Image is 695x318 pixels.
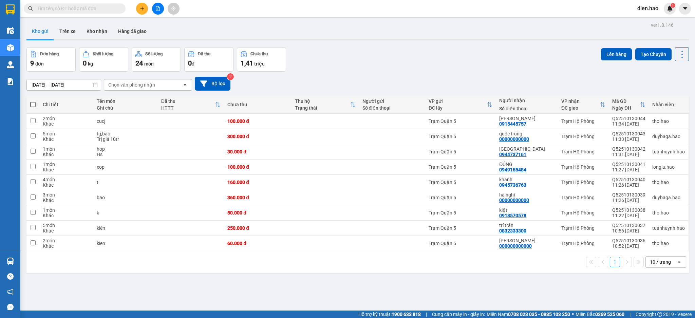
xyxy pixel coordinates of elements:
[27,79,101,90] input: Select a date range.
[227,73,234,80] sup: 2
[79,47,128,72] button: Khối lượng0kg
[612,162,645,167] div: Q52510130041
[576,311,624,318] span: Miền Bắc
[135,59,143,67] span: 24
[612,182,645,188] div: 11:26 [DATE]
[227,164,288,170] div: 100.000 đ
[198,52,210,56] div: Đã thu
[561,195,605,200] div: Trạm Hộ Phòng
[612,98,640,104] div: Mã GD
[499,207,555,213] div: kiệt
[499,136,529,142] div: 00000000000
[429,118,492,124] div: Trạm Quận 5
[561,98,600,104] div: VP nhận
[161,98,215,104] div: Đã thu
[652,195,685,200] div: duybaga.hao
[429,225,492,231] div: Trạm Quận 5
[43,152,90,157] div: Khác
[184,47,233,72] button: Đã thu0đ
[429,195,492,200] div: Trạm Quận 5
[227,180,288,185] div: 160.000 đ
[43,116,90,121] div: 2 món
[429,98,487,104] div: VP gửi
[43,121,90,127] div: Khác
[37,5,117,12] input: Tìm tên, số ĐT hoặc mã đơn
[250,52,268,56] div: Chưa thu
[612,228,645,233] div: 10:56 [DATE]
[292,96,359,114] th: Toggle SortBy
[43,192,90,198] div: 3 món
[429,105,487,111] div: ĐC lấy
[144,61,154,67] span: món
[155,6,160,11] span: file-add
[43,238,90,243] div: 2 món
[7,304,14,310] span: message
[612,213,645,218] div: 11:22 [DATE]
[188,59,192,67] span: 0
[595,312,624,317] strong: 0369 525 060
[392,312,421,317] strong: 1900 633 818
[499,192,555,198] div: hà nghị
[43,162,90,167] div: 1 món
[499,152,526,157] div: 0944737161
[652,102,685,107] div: Nhân viên
[572,313,574,316] span: ⚪️
[43,131,90,136] div: 5 món
[241,59,253,67] span: 1,41
[612,121,645,127] div: 11:34 [DATE]
[561,149,605,154] div: Trạm Hộ Phòng
[499,167,526,172] div: 0949155484
[508,312,570,317] strong: 0708 023 035 - 0935 103 250
[499,98,555,103] div: Người nhận
[499,182,526,188] div: 0945736763
[43,167,90,172] div: Khác
[499,131,555,136] div: quốc trung
[28,6,33,11] span: search
[499,121,526,127] div: 0915445757
[676,259,682,265] svg: open
[168,3,180,15] button: aim
[97,98,154,104] div: Tên món
[152,3,164,15] button: file-add
[635,48,672,60] button: Tạo Chuyến
[140,6,145,11] span: plus
[499,116,555,121] div: Phương anh
[7,78,14,85] img: solution-icon
[192,61,194,67] span: đ
[561,241,605,246] div: Trạm Hộ Phòng
[43,182,90,188] div: Khác
[93,52,113,56] div: Khối lượng
[561,134,605,139] div: Trạm Hộ Phòng
[43,223,90,228] div: 5 món
[612,243,645,249] div: 10:52 [DATE]
[108,81,155,88] div: Chọn văn phòng nhận
[601,48,632,60] button: Lên hàng
[652,149,685,154] div: tuanhuynh.hao
[499,223,555,228] div: trí trần
[145,52,163,56] div: Số lượng
[429,149,492,154] div: Trạm Quận 5
[612,167,645,172] div: 11:27 [DATE]
[630,311,631,318] span: |
[88,61,93,67] span: kg
[171,6,176,11] span: aim
[43,243,90,249] div: Khác
[26,47,76,72] button: Đơn hàng9đơn
[7,27,14,34] img: warehouse-icon
[612,207,645,213] div: Q52510130038
[30,59,34,67] span: 9
[429,134,492,139] div: Trạm Quận 5
[97,146,154,152] div: hop
[432,311,485,318] span: Cung cấp máy in - giấy in:
[612,192,645,198] div: Q52510130039
[227,225,288,231] div: 250.000 đ
[7,258,14,265] img: warehouse-icon
[671,3,675,8] sup: 1
[237,47,286,72] button: Chưa thu1,41 triệu
[43,207,90,213] div: 1 món
[612,105,640,111] div: Ngày ĐH
[499,162,555,167] div: ĐÚNG
[6,4,15,15] img: logo-vxr
[97,195,154,200] div: bao
[612,131,645,136] div: Q52510130043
